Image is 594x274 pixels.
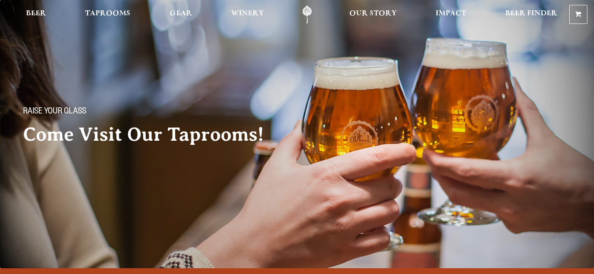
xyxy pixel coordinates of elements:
a: Our Story [344,5,402,24]
a: Taprooms [80,5,136,24]
h2: Come Visit Our Taprooms! [23,124,280,145]
a: Beer [21,5,52,24]
a: Winery [226,5,269,24]
span: Beer Finder [505,10,557,17]
a: Beer Finder [500,5,563,24]
span: Beer [26,10,46,17]
a: Impact [430,5,471,24]
span: Winery [231,10,264,17]
span: Raise your glass [23,107,86,118]
a: Odell Home [292,5,323,24]
span: Gear [170,10,192,17]
span: Taprooms [85,10,130,17]
a: Gear [164,5,198,24]
span: Impact [436,10,466,17]
span: Our Story [349,10,397,17]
